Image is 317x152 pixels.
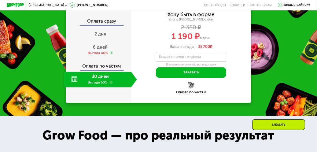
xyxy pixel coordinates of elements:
[94,31,106,37] span: 2 дня
[66,19,131,25] div: Оплата сразу
[156,63,226,66] div: Для уточнения деталей заказа и доставки
[93,44,108,50] span: 6 дней
[131,44,251,49] div: Ваша выгода —
[188,82,194,88] img: l6xcnZfty9opOoJh.png
[200,36,211,40] span: в день
[156,67,226,78] button: Заказать
[282,2,310,8] div: Личный кабинет
[204,3,226,7] a: Качество еды
[249,3,272,7] div: поставщикам
[66,60,131,70] div: Оплата по частям
[88,51,108,56] div: Выгода 40%
[230,3,245,7] a: Вендинги
[29,3,64,7] span: [GEOGRAPHIC_DATA]
[34,126,283,145] div: Grow Food — про реальный результат
[131,91,251,94] div: Оплата по частям
[70,2,109,8] a: [PHONE_NUMBER]
[168,12,215,17] div: Хочу быть в форме
[171,31,200,41] span: 1 190 ₽
[198,44,210,49] span: 35 700
[252,119,305,130] div: Заказать
[131,18,251,22] div: Strong [PHONE_NUMBER] ккал
[198,44,213,49] span: ₽
[159,56,201,58] label: Введите номер телефона
[131,25,251,30] div: 2 380 ₽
